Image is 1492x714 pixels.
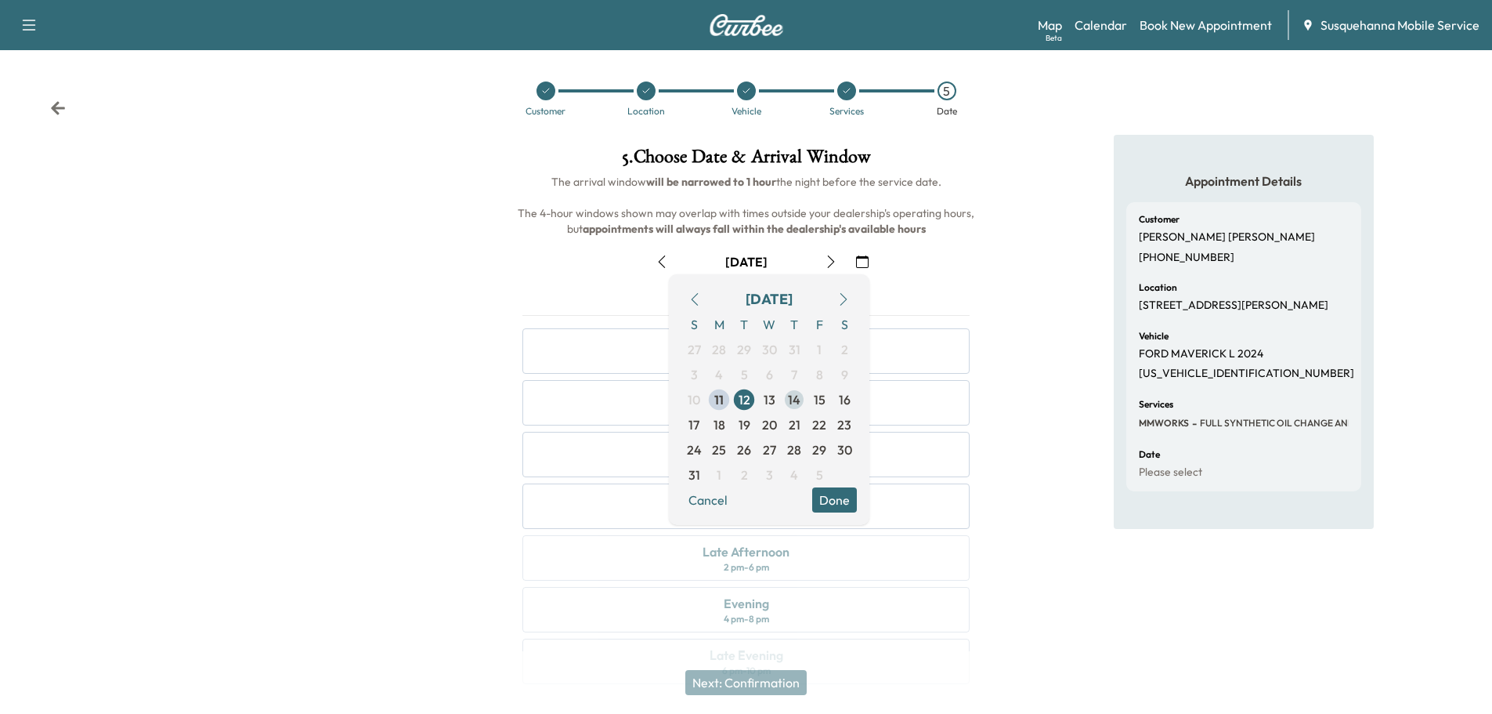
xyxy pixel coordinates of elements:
p: [US_VEHICLE_IDENTIFICATION_NUMBER] [1139,367,1354,381]
div: Vehicle [732,107,761,116]
span: 14 [788,390,800,409]
span: 1 [817,340,822,359]
div: Beta [1046,32,1062,44]
p: Please select [1139,466,1202,480]
span: 2 [741,466,748,484]
span: 29 [737,340,751,359]
span: The arrival window the night before the service date. The 4-hour windows shown may overlap with t... [518,175,977,236]
span: 30 [837,440,852,459]
h1: 5 . Choose Date & Arrival Window [510,147,982,174]
h6: Customer [1139,215,1180,224]
span: 19 [739,415,750,434]
span: 30 [762,340,777,359]
div: [DATE] [746,288,793,310]
span: 24 [687,440,702,459]
a: Book New Appointment [1140,16,1272,34]
h6: Date [1139,450,1160,459]
span: 29 [812,440,826,459]
span: 7 [791,365,797,384]
div: 5 [937,82,956,100]
span: 31 [688,466,700,484]
div: Services [829,107,864,116]
span: 26 [737,440,751,459]
span: 1 [717,466,721,484]
span: 3 [691,365,698,384]
span: 11 [714,390,724,409]
div: [DATE] [725,253,768,270]
p: [PERSON_NAME] [PERSON_NAME] [1139,230,1315,245]
span: 17 [688,415,699,434]
span: 12 [739,390,750,409]
span: 10 [688,390,700,409]
a: MapBeta [1038,16,1062,34]
span: T [782,312,807,337]
a: Calendar [1075,16,1127,34]
span: M [706,312,732,337]
span: 9 [841,365,848,384]
span: - [1189,415,1197,431]
span: 16 [839,390,851,409]
span: S [832,312,857,337]
div: Location [627,107,665,116]
span: 31 [789,340,800,359]
b: appointments will always fall within the dealership's available hours [583,222,926,236]
span: 27 [763,440,776,459]
b: will be narrowed to 1 hour [646,175,776,189]
span: T [732,312,757,337]
span: 20 [762,415,777,434]
span: 15 [814,390,825,409]
span: 21 [789,415,800,434]
span: F [807,312,832,337]
p: FORD MAVERICK L 2024 [1139,347,1263,361]
span: 27 [688,340,701,359]
h6: Vehicle [1139,332,1169,341]
div: Customer [526,107,565,116]
span: 6 [766,365,773,384]
span: 22 [812,415,826,434]
span: 2 [841,340,848,359]
span: 3 [766,466,773,484]
span: MMWORKS [1139,417,1189,429]
h6: Location [1139,283,1177,292]
h6: Services [1139,400,1173,409]
p: [STREET_ADDRESS][PERSON_NAME] [1139,299,1328,313]
span: 5 [741,365,748,384]
p: [PHONE_NUMBER] [1139,251,1234,265]
span: 28 [712,340,726,359]
div: Back [50,100,66,116]
span: 5 [816,466,823,484]
span: 18 [713,415,725,434]
span: 8 [816,365,823,384]
h5: Appointment Details [1126,172,1361,190]
span: 25 [712,440,726,459]
span: W [757,312,782,337]
span: 4 [790,466,798,484]
button: Done [812,487,857,513]
img: Curbee Logo [709,14,784,36]
span: 23 [837,415,851,434]
div: Date [937,107,957,116]
span: 28 [787,440,801,459]
span: S [681,312,706,337]
span: Susquehanna Mobile Service [1320,16,1479,34]
button: Cancel [681,487,735,513]
span: 13 [764,390,775,409]
span: 4 [715,365,723,384]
